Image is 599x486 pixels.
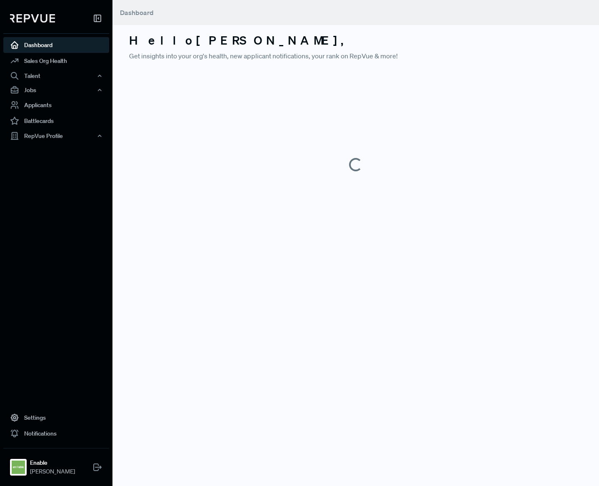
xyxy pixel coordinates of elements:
a: Settings [3,410,109,426]
img: RepVue [10,14,55,23]
button: Talent [3,69,109,83]
button: RepVue Profile [3,129,109,143]
img: Enable [12,461,25,474]
p: Get insights into your org's health, new applicant notifications, your rank on RepVue & more! [129,51,582,61]
a: Notifications [3,426,109,441]
span: Dashboard [120,8,154,17]
a: EnableEnable[PERSON_NAME] [3,448,109,479]
button: Jobs [3,83,109,97]
a: Battlecards [3,113,109,129]
a: Sales Org Health [3,53,109,69]
a: Applicants [3,97,109,113]
h3: Hello [PERSON_NAME] , [129,33,582,48]
strong: Enable [30,458,75,467]
span: [PERSON_NAME] [30,467,75,476]
a: Dashboard [3,37,109,53]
